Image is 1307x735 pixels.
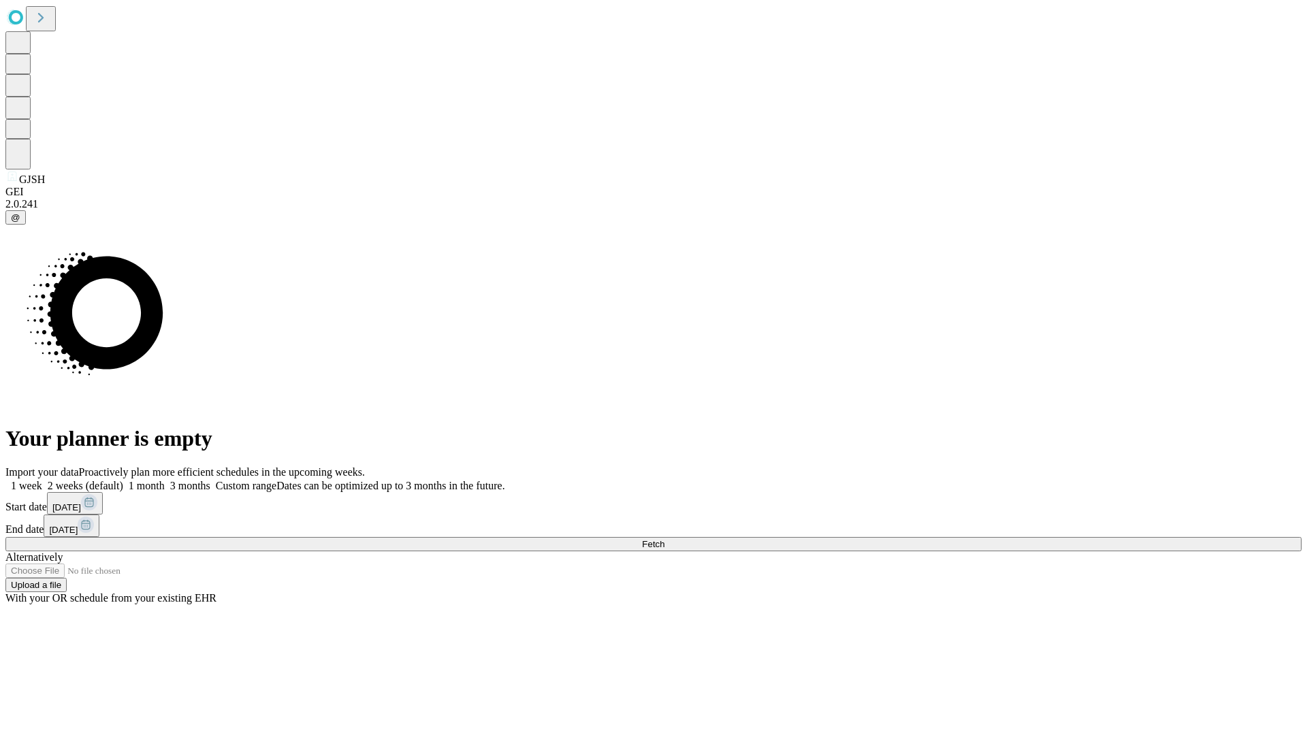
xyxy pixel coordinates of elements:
span: 1 month [129,480,165,491]
div: End date [5,514,1302,537]
span: [DATE] [49,525,78,535]
button: @ [5,210,26,225]
span: With your OR schedule from your existing EHR [5,592,216,604]
span: Fetch [642,539,664,549]
span: 2 weeks (default) [48,480,123,491]
button: Fetch [5,537,1302,551]
span: 1 week [11,480,42,491]
button: Upload a file [5,578,67,592]
span: @ [11,212,20,223]
span: Import your data [5,466,79,478]
button: [DATE] [47,492,103,514]
span: Alternatively [5,551,63,563]
h1: Your planner is empty [5,426,1302,451]
span: Custom range [216,480,276,491]
button: [DATE] [44,514,99,537]
span: [DATE] [52,502,81,512]
div: 2.0.241 [5,198,1302,210]
span: 3 months [170,480,210,491]
div: GEI [5,186,1302,198]
span: Proactively plan more efficient schedules in the upcoming weeks. [79,466,365,478]
div: Start date [5,492,1302,514]
span: Dates can be optimized up to 3 months in the future. [276,480,504,491]
span: GJSH [19,174,45,185]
